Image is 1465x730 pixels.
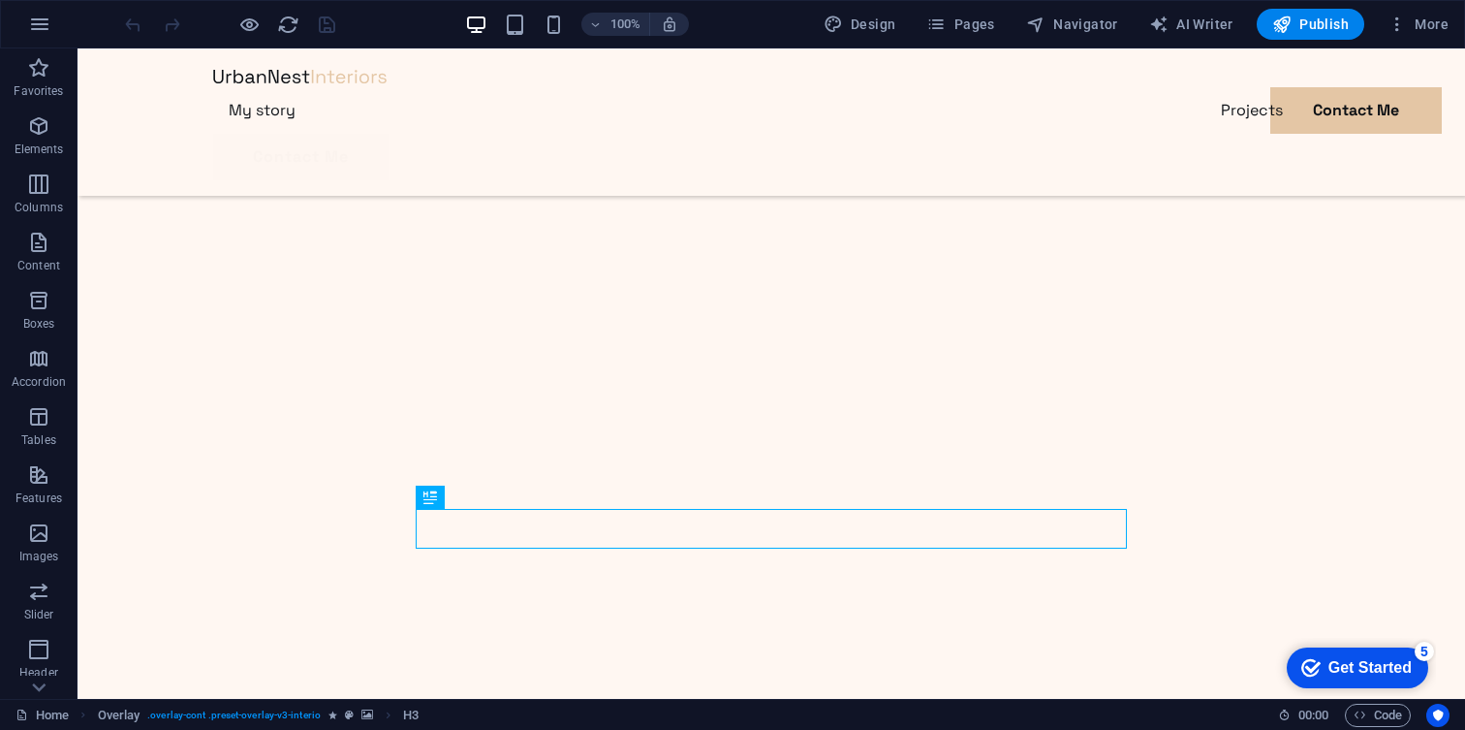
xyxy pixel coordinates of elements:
[1026,15,1118,34] span: Navigator
[1387,15,1449,34] span: More
[276,13,299,36] button: reload
[328,710,337,720] i: Element contains an animation
[147,704,321,727] span: . overlay-cont .preset-overlay-v3-interio
[98,704,420,727] nav: breadcrumb
[19,549,59,564] p: Images
[14,83,63,99] p: Favorites
[1149,15,1233,34] span: AI Writer
[1141,9,1241,40] button: AI Writer
[816,9,904,40] button: Design
[1345,704,1411,727] button: Code
[16,704,69,727] a: Click to cancel selection. Double-click to open Pages
[361,710,373,720] i: This element contains a background
[16,491,62,506] p: Features
[824,15,896,34] span: Design
[24,607,54,622] p: Slider
[816,9,904,40] div: Design (Ctrl+Alt+Y)
[1354,704,1402,727] span: Code
[19,665,58,681] p: Header
[1426,704,1449,727] button: Usercentrics
[277,14,299,36] i: Reload page
[15,142,64,157] p: Elements
[345,710,354,720] i: This element is a customizable preset
[17,258,60,273] p: Content
[1272,15,1349,34] span: Publish
[57,21,140,39] div: Get Started
[926,15,994,34] span: Pages
[15,200,63,215] p: Columns
[16,10,157,50] div: Get Started 5 items remaining, 0% complete
[610,13,641,36] h6: 100%
[237,13,261,36] button: Click here to leave preview mode and continue editing
[1298,704,1328,727] span: 00 00
[23,316,55,332] p: Boxes
[98,704,140,727] span: Click to select. Double-click to edit
[661,16,678,33] i: On resize automatically adjust zoom level to fit chosen device.
[919,9,1002,40] button: Pages
[21,432,56,448] p: Tables
[1257,9,1364,40] button: Publish
[1380,9,1456,40] button: More
[1312,708,1315,722] span: :
[581,13,650,36] button: 100%
[12,374,66,390] p: Accordion
[143,4,163,23] div: 5
[1278,704,1329,727] h6: Session time
[1018,9,1126,40] button: Navigator
[403,704,419,727] span: Click to select. Double-click to edit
